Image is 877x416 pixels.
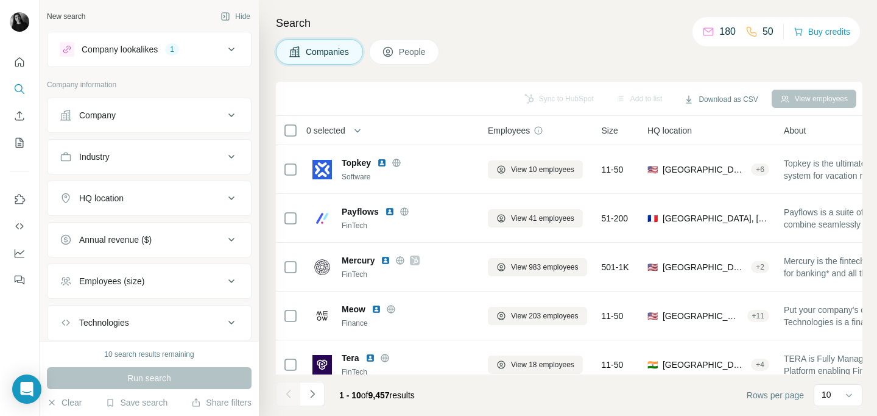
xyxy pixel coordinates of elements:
span: View 18 employees [511,359,574,370]
h4: Search [276,15,862,32]
button: Feedback [10,269,29,291]
span: 11-50 [602,359,624,371]
img: Avatar [10,12,29,32]
span: Tera [342,352,359,364]
span: 🇺🇸 [647,163,658,176]
span: 9,457 [368,390,390,400]
span: 501-1K [602,261,629,273]
span: View 10 employees [511,164,574,175]
div: FinTech [342,367,473,378]
button: Share filters [191,396,252,409]
button: View 18 employees [488,356,583,374]
button: Company lookalikes1 [48,35,251,64]
span: View 203 employees [511,310,579,321]
div: New search [47,11,85,22]
button: Use Surfe API [10,215,29,237]
div: Company [79,109,116,121]
p: 180 [719,24,736,39]
div: FinTech [342,220,473,231]
button: Company [48,101,251,130]
button: Dashboard [10,242,29,264]
div: + 6 [751,164,769,175]
button: Annual revenue ($) [48,225,251,254]
div: Technologies [79,317,129,329]
span: 1 - 10 [339,390,361,400]
span: 11-50 [602,310,624,322]
img: LinkedIn logo [381,256,390,265]
img: Logo of Tera [312,355,332,375]
img: Logo of Meow [312,306,332,326]
div: Employees (size) [79,275,144,287]
img: LinkedIn logo [377,158,387,168]
button: Search [10,78,29,100]
div: Annual revenue ($) [79,234,152,246]
button: View 983 employees [488,258,587,276]
span: 🇫🇷 [647,212,658,224]
p: 50 [763,24,773,39]
img: Logo of Payflows [312,209,332,228]
div: 10 search results remaining [104,349,194,360]
p: 10 [822,389,831,401]
p: Company information [47,79,252,90]
span: Meow [342,303,365,315]
span: results [339,390,415,400]
button: View 10 employees [488,160,583,179]
button: View 41 employees [488,209,583,228]
span: 🇺🇸 [647,261,658,273]
button: View 203 employees [488,307,587,325]
span: 51-200 [602,212,629,224]
span: HQ location [647,124,692,137]
span: Companies [306,46,350,58]
div: Finance [342,318,473,329]
span: People [399,46,427,58]
div: + 11 [747,310,769,321]
div: HQ location [79,192,124,204]
div: + 4 [751,359,769,370]
span: 0 selected [306,124,345,137]
button: Navigate to next page [300,382,325,406]
span: View 41 employees [511,213,574,224]
span: [GEOGRAPHIC_DATA], [US_STATE] [663,310,742,322]
span: Topkey [342,157,371,169]
button: Clear [47,396,82,409]
button: Use Surfe on LinkedIn [10,188,29,210]
img: LinkedIn logo [385,207,395,217]
div: Software [342,171,473,182]
img: LinkedIn logo [365,353,375,363]
img: Logo of Topkey [312,160,332,179]
button: Buy credits [794,23,850,40]
span: About [784,124,806,137]
button: My lists [10,132,29,154]
span: [GEOGRAPHIC_DATA], [US_STATE] [663,163,746,176]
span: of [361,390,368,400]
span: Rows per page [747,389,804,401]
span: [GEOGRAPHIC_DATA], [GEOGRAPHIC_DATA], [GEOGRAPHIC_DATA] [663,212,769,224]
button: Enrich CSV [10,105,29,127]
span: [GEOGRAPHIC_DATA], [GEOGRAPHIC_DATA] [663,359,746,371]
div: Industry [79,151,110,163]
span: Payflows [342,206,379,218]
div: Company lookalikes [82,43,158,56]
span: 🇺🇸 [647,310,658,322]
button: Employees (size) [48,267,251,296]
button: Industry [48,142,251,171]
span: Size [602,124,618,137]
span: View 983 employees [511,262,579,273]
span: Mercury [342,254,375,267]
button: HQ location [48,184,251,213]
span: Employees [488,124,530,137]
div: FinTech [342,269,473,280]
img: LinkedIn logo [372,304,381,314]
div: 1 [165,44,179,55]
button: Download as CSV [675,90,766,109]
button: Quick start [10,51,29,73]
button: Save search [105,396,167,409]
button: Hide [212,7,259,26]
span: [GEOGRAPHIC_DATA], [US_STATE] [663,261,746,273]
div: + 2 [751,262,769,273]
span: 🇮🇳 [647,359,658,371]
span: 11-50 [602,163,624,176]
img: Logo of Mercury [312,257,332,277]
div: Open Intercom Messenger [12,375,41,404]
button: Technologies [48,308,251,337]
